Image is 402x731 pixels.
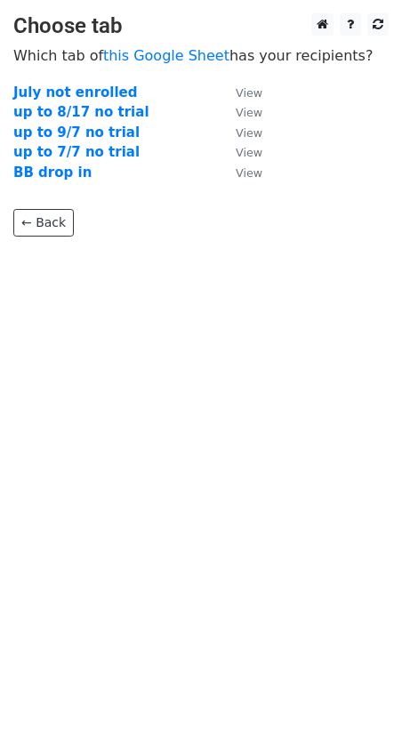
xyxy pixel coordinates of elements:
h3: Choose tab [13,13,389,39]
a: July not enrolled [13,84,138,100]
a: this Google Sheet [103,47,229,64]
a: View [218,125,262,141]
p: Which tab of has your recipients? [13,46,389,65]
a: ← Back [13,209,74,237]
a: View [218,165,262,181]
small: View [236,166,262,180]
small: View [236,86,262,100]
small: View [236,146,262,159]
a: up to 9/7 no trial [13,125,140,141]
a: View [218,144,262,160]
a: View [218,104,262,120]
small: View [236,106,262,119]
a: BB drop in [13,165,92,181]
small: View [236,126,262,140]
a: up to 7/7 no trial [13,144,140,160]
a: View [218,84,262,100]
a: up to 8/17 no trial [13,104,149,120]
